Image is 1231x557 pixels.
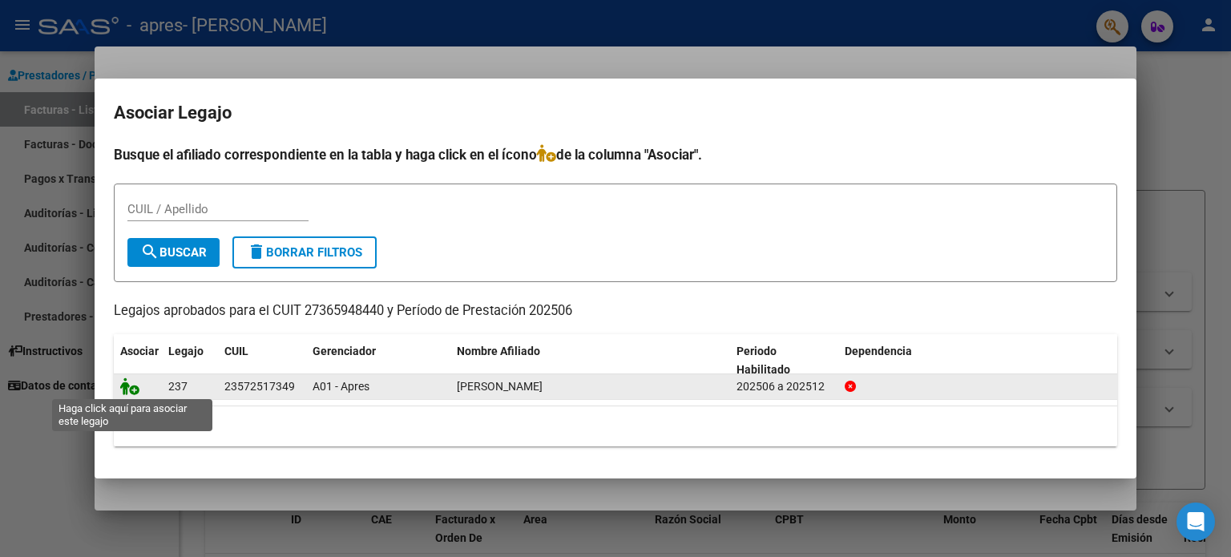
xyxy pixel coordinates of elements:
span: Gerenciador [313,345,376,357]
mat-icon: delete [247,242,266,261]
datatable-header-cell: CUIL [218,334,306,387]
div: Open Intercom Messenger [1177,503,1215,541]
span: A01 - Apres [313,380,369,393]
span: 237 [168,380,188,393]
span: Borrar Filtros [247,245,362,260]
button: Buscar [127,238,220,267]
span: CUIL [224,345,248,357]
button: Borrar Filtros [232,236,377,268]
datatable-header-cell: Legajo [162,334,218,387]
span: Periodo Habilitado [737,345,790,376]
datatable-header-cell: Asociar [114,334,162,387]
span: Asociar [120,345,159,357]
datatable-header-cell: Periodo Habilitado [730,334,838,387]
p: Legajos aprobados para el CUIT 27365948440 y Período de Prestación 202506 [114,301,1117,321]
span: DOMINGUEZ LUIAN BENJAMIN [457,380,543,393]
h2: Asociar Legajo [114,98,1117,128]
div: 202506 a 202512 [737,377,832,396]
div: 23572517349 [224,377,295,396]
mat-icon: search [140,242,159,261]
datatable-header-cell: Dependencia [838,334,1118,387]
datatable-header-cell: Nombre Afiliado [450,334,730,387]
datatable-header-cell: Gerenciador [306,334,450,387]
span: Buscar [140,245,207,260]
div: 1 registros [114,406,1117,446]
span: Dependencia [845,345,912,357]
h4: Busque el afiliado correspondiente en la tabla y haga click en el ícono de la columna "Asociar". [114,144,1117,165]
span: Legajo [168,345,204,357]
span: Nombre Afiliado [457,345,540,357]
